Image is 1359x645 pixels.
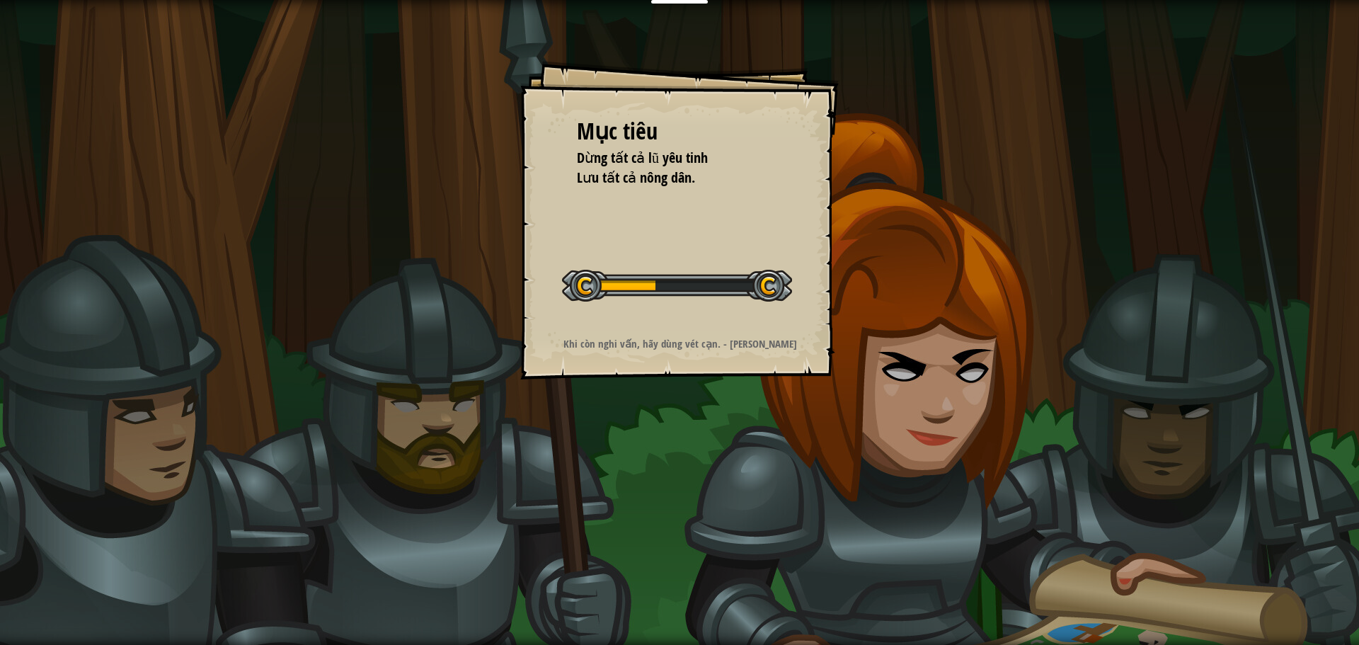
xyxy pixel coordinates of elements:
[559,148,779,169] li: Dừng tất cả lũ yêu tinh
[559,168,779,188] li: Lưu tất cả nông dân.
[563,336,797,351] strong: Khi còn nghi vấn, hãy dùng vét cạn. - [PERSON_NAME]
[577,168,695,187] span: Lưu tất cả nông dân.
[577,115,782,148] div: Mục tiêu
[577,148,708,167] span: Dừng tất cả lũ yêu tinh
